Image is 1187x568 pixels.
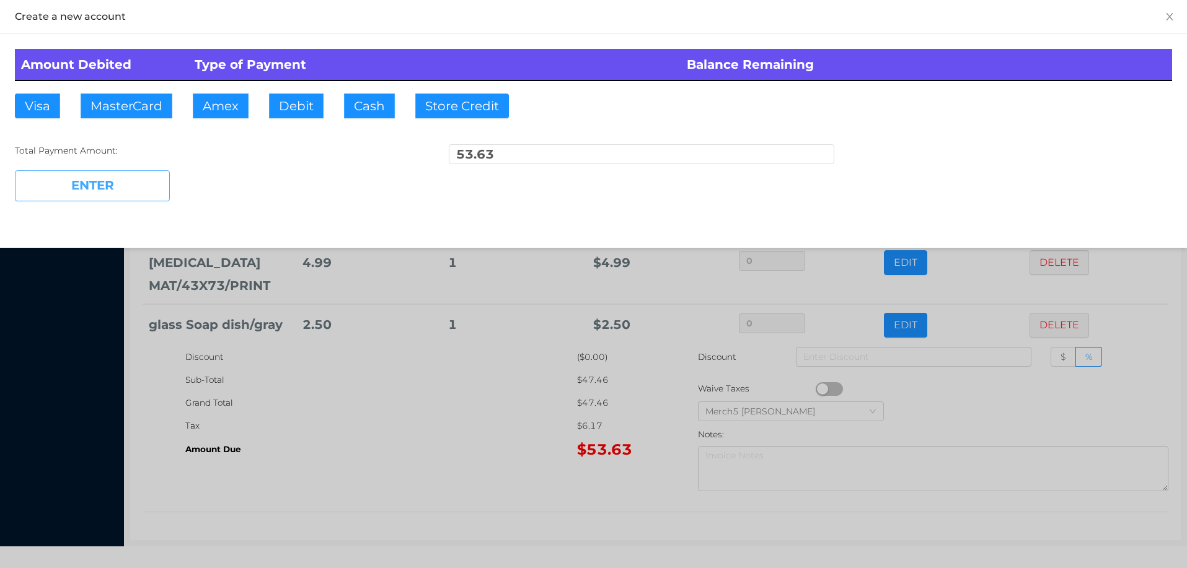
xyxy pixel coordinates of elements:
button: Amex [193,94,249,118]
button: MasterCard [81,94,172,118]
th: Type of Payment [188,49,680,81]
div: Total Payment Amount: [15,144,400,157]
i: icon: close [1165,12,1175,22]
button: ENTER [15,170,170,201]
button: Cash [344,94,395,118]
button: Visa [15,94,60,118]
button: Debit [269,94,324,118]
th: Balance Remaining [681,49,1172,81]
button: Store Credit [415,94,509,118]
div: Create a new account [15,10,1172,24]
th: Amount Debited [15,49,188,81]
